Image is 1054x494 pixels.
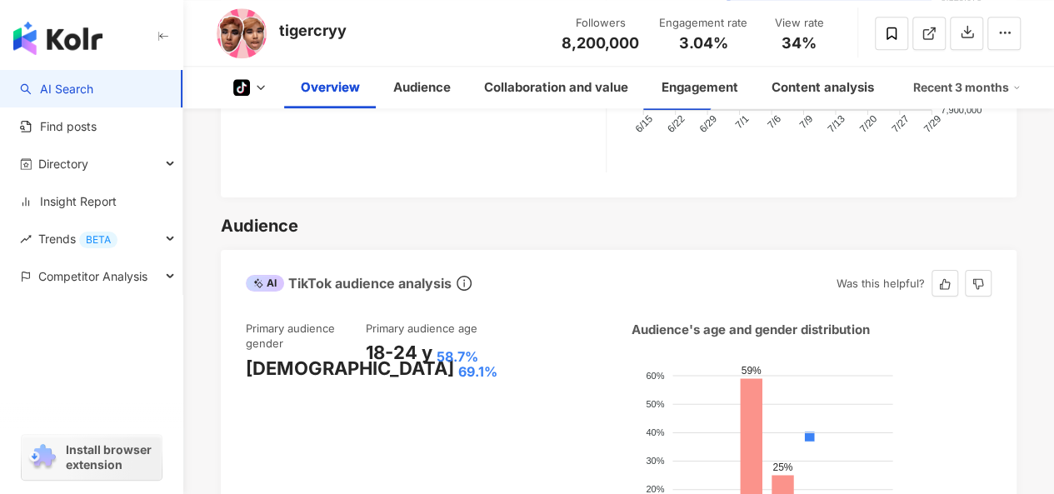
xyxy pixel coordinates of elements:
div: Overview [301,77,360,97]
tspan: 40% [646,427,664,437]
span: Trends [38,220,117,257]
div: [DEMOGRAPHIC_DATA] [246,356,454,382]
div: Followers [562,15,639,32]
tspan: 50% [646,399,664,409]
tspan: 6/29 [697,112,719,135]
img: logo [13,22,102,55]
a: Insight Report [20,193,117,210]
tspan: 7/27 [889,112,912,135]
div: Recent 3 months [913,74,1021,101]
img: chrome extension [27,444,58,471]
tspan: 7/6 [765,112,783,131]
tspan: 7/1 [732,112,751,131]
tspan: 6/15 [632,112,655,135]
div: Primary audience gender [246,321,366,351]
span: Directory [38,145,88,182]
div: View rate [767,15,831,32]
span: 34% [782,35,817,52]
div: 18-24 y [366,340,432,366]
tspan: 20% [646,484,664,494]
div: Was this helpful? [837,271,925,296]
tspan: 7/29 [921,112,943,135]
div: tigercryy [279,20,347,41]
div: TikTok audience analysis [246,274,452,292]
a: chrome extensionInstall browser extension [22,435,162,480]
img: KOL Avatar [217,8,267,58]
div: Content analysis [772,77,874,97]
div: AI [246,275,284,292]
tspan: 30% [646,456,664,466]
div: Primary audience age [366,321,477,336]
span: info-circle [454,273,474,293]
div: Audience [393,77,451,97]
div: BETA [79,232,117,248]
div: Engagement rate [659,15,747,32]
a: searchAI Search [20,81,93,97]
tspan: 60% [646,371,664,381]
tspan: 7/20 [857,112,879,135]
div: Collaboration and value [484,77,628,97]
tspan: 7/13 [825,112,847,135]
span: rise [20,233,32,245]
div: Audience [221,214,298,237]
span: 3.04% [679,35,728,52]
div: Audience's age and gender distribution [632,321,870,338]
span: Competitor Analysis [38,257,147,295]
div: Engagement [662,77,738,97]
tspan: 7,900,000 [941,105,982,115]
span: like [939,278,951,290]
span: 8,200,000 [562,34,639,52]
span: dislike [972,278,984,290]
div: 58.7% [437,347,478,366]
span: Install browser extension [66,442,157,472]
tspan: 7/9 [797,112,815,131]
a: Find posts [20,118,97,135]
tspan: 6/22 [665,112,687,135]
